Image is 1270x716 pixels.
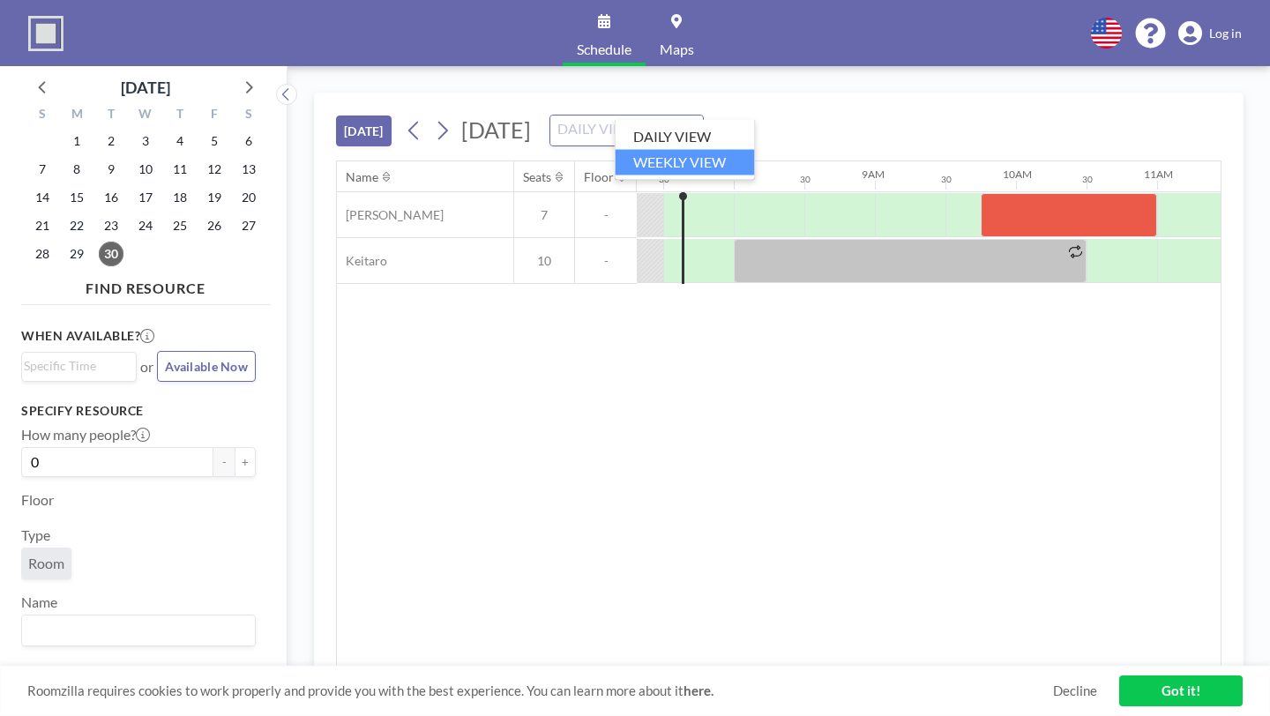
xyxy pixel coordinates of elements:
[202,157,227,182] span: Friday, September 12, 2025
[337,207,444,223] span: [PERSON_NAME]
[346,169,378,185] div: Name
[514,253,574,269] span: 10
[941,174,952,185] div: 30
[22,615,255,645] div: Search for option
[64,213,89,238] span: Monday, September 22, 2025
[236,129,261,153] span: Saturday, September 6, 2025
[1144,168,1173,181] div: 11AM
[28,555,64,571] span: Room
[1119,675,1243,706] a: Got it!
[231,104,265,127] div: S
[168,185,192,210] span: Thursday, September 18, 2025
[64,242,89,266] span: Monday, September 29, 2025
[99,185,123,210] span: Tuesday, September 16, 2025
[1003,168,1032,181] div: 10AM
[584,169,614,185] div: Floor
[64,157,89,182] span: Monday, September 8, 2025
[60,104,94,127] div: M
[577,42,631,56] span: Schedule
[99,242,123,266] span: Tuesday, September 30, 2025
[21,426,150,444] label: How many people?
[336,116,392,146] button: [DATE]
[514,207,574,223] span: 7
[337,253,387,269] span: Keitaro
[202,185,227,210] span: Friday, September 19, 2025
[213,447,235,477] button: -
[26,104,60,127] div: S
[235,447,256,477] button: +
[684,682,713,698] a: here.
[133,157,158,182] span: Wednesday, September 10, 2025
[22,353,136,379] div: Search for option
[523,169,551,185] div: Seats
[1082,174,1093,185] div: 30
[133,129,158,153] span: Wednesday, September 3, 2025
[162,104,197,127] div: T
[157,351,256,382] button: Available Now
[1209,26,1242,41] span: Log in
[21,526,50,544] label: Type
[28,16,63,51] img: organization-logo
[121,75,170,100] div: [DATE]
[168,213,192,238] span: Thursday, September 25, 2025
[575,207,637,223] span: -
[99,129,123,153] span: Tuesday, September 2, 2025
[21,491,54,509] label: Floor
[550,116,703,145] div: Search for option
[30,213,55,238] span: Sunday, September 21, 2025
[202,129,227,153] span: Friday, September 5, 2025
[64,185,89,210] span: Monday, September 15, 2025
[236,213,261,238] span: Saturday, September 27, 2025
[165,359,248,374] span: Available Now
[168,129,192,153] span: Thursday, September 4, 2025
[1178,21,1242,46] a: Log in
[616,124,755,150] li: DAILY VIEW
[660,42,694,56] span: Maps
[99,213,123,238] span: Tuesday, September 23, 2025
[24,356,126,376] input: Search for option
[236,157,261,182] span: Saturday, September 13, 2025
[800,174,811,185] div: 30
[168,157,192,182] span: Thursday, September 11, 2025
[99,157,123,182] span: Tuesday, September 9, 2025
[133,185,158,210] span: Wednesday, September 17, 2025
[64,129,89,153] span: Monday, September 1, 2025
[197,104,231,127] div: F
[21,593,57,611] label: Name
[575,253,637,269] span: -
[1053,682,1097,699] a: Decline
[21,403,256,419] h3: Specify resource
[862,168,885,181] div: 9AM
[461,116,531,143] span: [DATE]
[552,119,681,142] input: Search for option
[30,157,55,182] span: Sunday, September 7, 2025
[94,104,129,127] div: T
[133,213,158,238] span: Wednesday, September 24, 2025
[21,272,270,297] h4: FIND RESOURCE
[27,682,1053,699] span: Roomzilla requires cookies to work properly and provide you with the best experience. You can lea...
[129,104,163,127] div: W
[236,185,261,210] span: Saturday, September 20, 2025
[30,242,55,266] span: Sunday, September 28, 2025
[24,619,245,642] input: Search for option
[30,185,55,210] span: Sunday, September 14, 2025
[202,213,227,238] span: Friday, September 26, 2025
[140,358,153,376] span: or
[616,149,755,175] li: WEEKLY VIEW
